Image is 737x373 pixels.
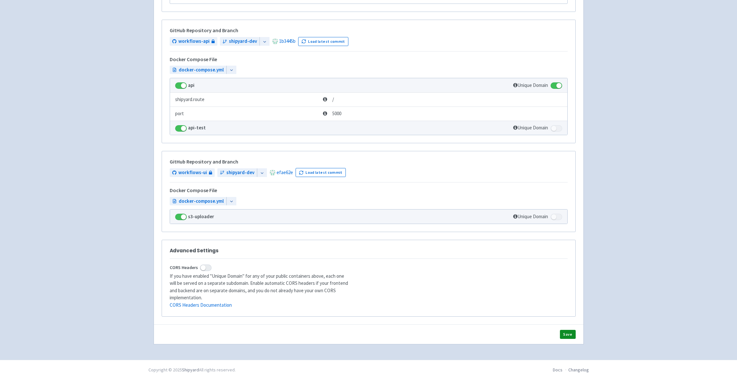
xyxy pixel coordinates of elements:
td: shipyard.route [170,92,321,107]
button: Save [560,330,576,339]
p: If you have enabled "Unique Domain" for any of your public containers above, each one will be ser... [170,273,350,309]
h5: Docker Compose File [170,188,217,193]
span: docker-compose.yml [179,198,224,205]
a: efae62e [277,169,293,175]
button: Load latest commit [298,37,349,46]
span: Unique Domain [513,213,548,219]
h5: Docker Compose File [170,57,217,62]
span: / [323,96,334,103]
span: Unique Domain [513,82,548,88]
a: 1b3445b [279,38,296,44]
h3: Advanced Settings [170,248,568,253]
span: shipyard-dev [226,169,254,176]
span: workflows-api [178,38,210,45]
a: CORS Headers Documentation [170,302,232,308]
a: docker-compose.yml [170,197,226,206]
h5: GitHub Repository and Branch [170,28,568,33]
button: Load latest commit [296,168,346,177]
a: shipyard-dev [220,37,260,46]
a: workflows-api [170,37,217,46]
a: Shipyard [182,367,199,373]
strong: api [188,82,194,88]
span: 5000 [323,110,341,117]
a: docker-compose.yml [170,66,226,74]
a: Changelog [568,367,589,373]
a: shipyard-dev [217,168,257,177]
span: CORS Headers [170,264,198,271]
strong: api-test [188,125,206,131]
span: shipyard-dev [229,38,257,45]
td: port [170,107,321,121]
a: Docs [553,367,562,373]
span: Unique Domain [513,125,548,131]
strong: s3-uploader [188,213,214,219]
span: workflows-ui [178,169,207,176]
span: docker-compose.yml [179,66,224,74]
a: workflows-ui [170,168,215,177]
h5: GitHub Repository and Branch [170,159,568,165]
